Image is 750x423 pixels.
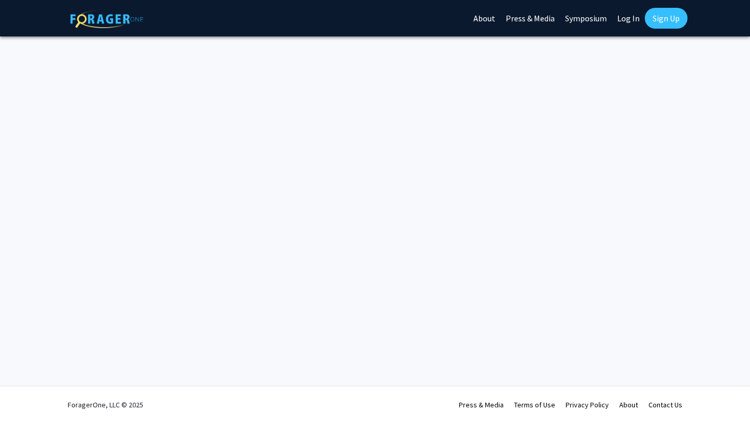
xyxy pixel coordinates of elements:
div: ForagerOne, LLC © 2025 [68,387,143,423]
img: ForagerOne Logo [70,10,143,28]
a: Sign Up [645,8,687,29]
a: Terms of Use [514,400,555,409]
a: Press & Media [459,400,504,409]
a: Contact Us [648,400,682,409]
a: About [619,400,638,409]
a: Privacy Policy [566,400,609,409]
